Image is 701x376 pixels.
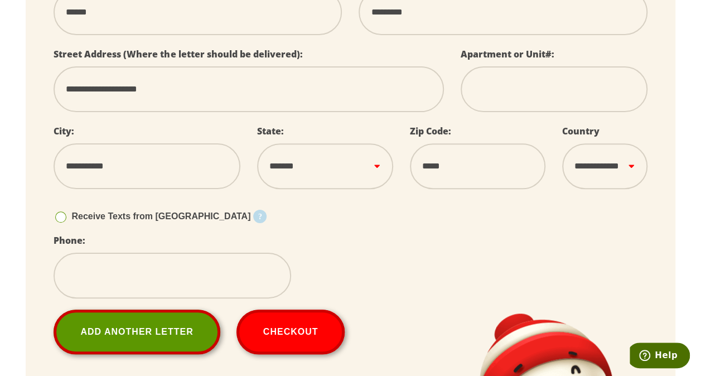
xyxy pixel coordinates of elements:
iframe: Opens a widget where you can find more information [630,343,690,370]
label: Apartment or Unit#: [461,48,554,60]
label: City: [54,125,74,137]
label: Zip Code: [410,125,451,137]
label: Street Address (Where the letter should be delivered): [54,48,302,60]
span: Receive Texts from [GEOGRAPHIC_DATA] [71,211,250,221]
label: Phone: [54,234,85,247]
a: Add Another Letter [54,310,220,354]
button: Checkout [236,310,345,354]
label: State: [257,125,284,137]
label: Country [562,125,600,137]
